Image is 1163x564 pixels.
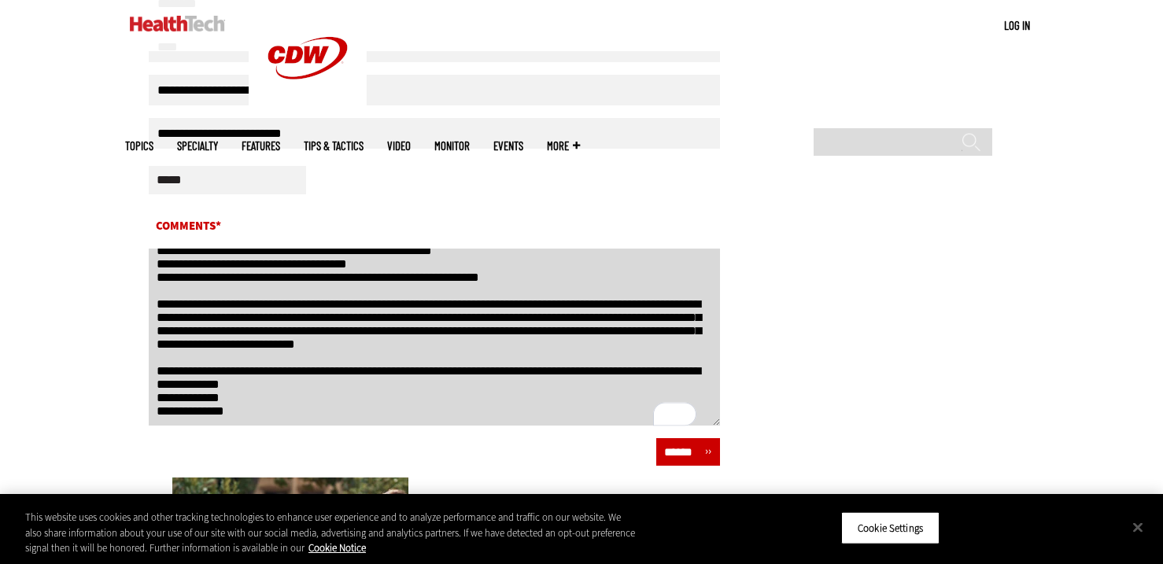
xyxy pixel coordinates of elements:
[387,140,411,152] a: Video
[25,510,640,556] div: This website uses cookies and other tracking technologies to enhance user experience and to analy...
[547,140,580,152] span: More
[1121,510,1155,544] button: Close
[841,511,940,544] button: Cookie Settings
[177,140,218,152] span: Specialty
[304,140,364,152] a: Tips & Tactics
[149,216,720,241] label: Comments*
[242,140,280,152] a: Features
[434,140,470,152] a: MonITor
[308,541,366,555] a: More information about your privacy
[125,140,153,152] span: Topics
[1004,18,1030,32] a: Log in
[249,104,367,120] a: CDW
[1004,17,1030,34] div: User menu
[149,249,720,426] textarea: To enrich screen reader interactions, please activate Accessibility in Grammarly extension settings
[130,16,225,31] img: Home
[493,140,523,152] a: Events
